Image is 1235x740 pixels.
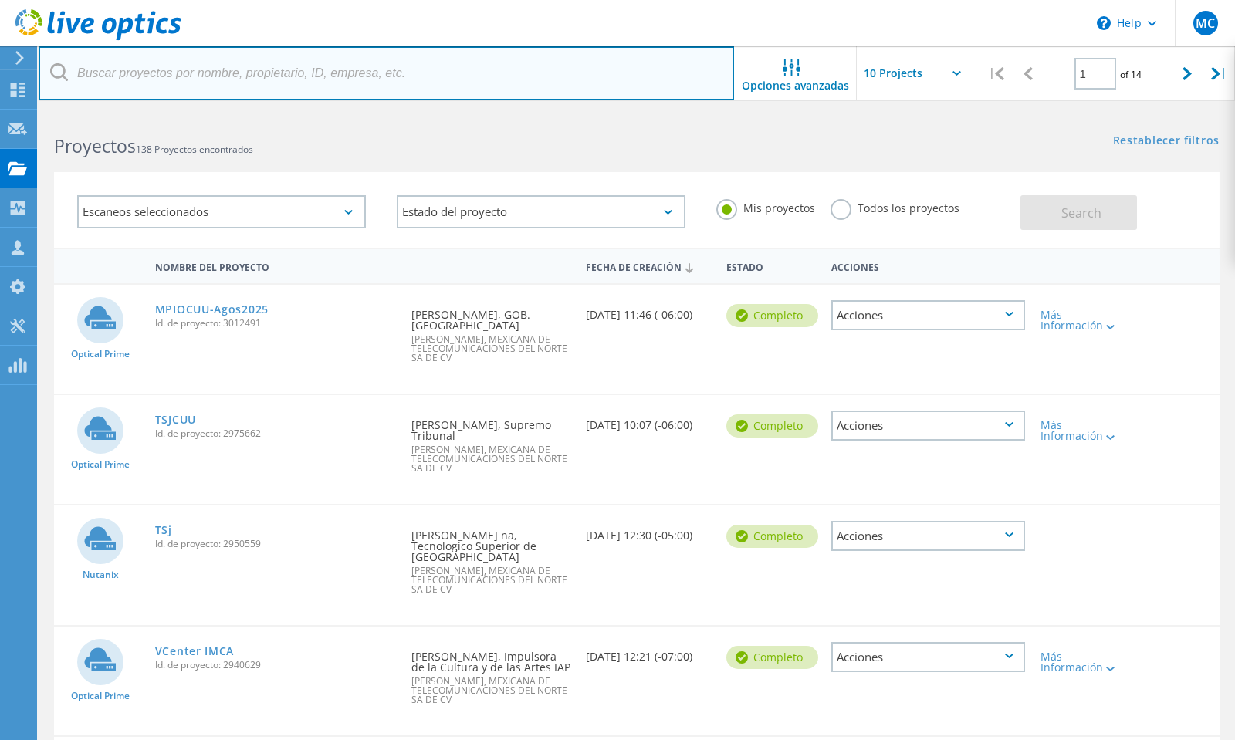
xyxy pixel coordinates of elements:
[1061,204,1101,221] span: Search
[155,525,172,536] a: TSj
[71,691,130,701] span: Optical Prime
[155,304,269,315] a: MPIOCUU-Agos2025
[39,46,734,100] input: Buscar proyectos por nombre, propietario, ID, empresa, etc.
[411,335,571,363] span: [PERSON_NAME], MEXICANA DE TELECOMUNICACIONES DEL NORTE SA DE CV
[404,627,579,720] div: [PERSON_NAME], Impulsora de la Cultura y de las Artes IAP
[831,642,1026,672] div: Acciones
[1097,16,1111,30] svg: \n
[578,505,718,556] div: [DATE] 12:30 (-05:00)
[578,252,718,281] div: Fecha de creación
[1203,46,1235,101] div: |
[77,195,366,228] div: Escaneos seleccionados
[719,252,824,280] div: Estado
[155,429,396,438] span: Id. de proyecto: 2975662
[726,304,818,327] div: completo
[980,46,1012,101] div: |
[71,350,130,359] span: Optical Prime
[1020,195,1137,230] button: Search
[404,285,579,378] div: [PERSON_NAME], GOB. [GEOGRAPHIC_DATA]
[155,414,196,425] a: TSJCUU
[1040,420,1118,441] div: Más Información
[831,300,1026,330] div: Acciones
[397,195,685,228] div: Estado del proyecto
[147,252,404,280] div: Nombre del proyecto
[831,199,959,214] label: Todos los proyectos
[155,539,396,549] span: Id. de proyecto: 2950559
[83,570,119,579] span: Nutanix
[1120,68,1142,81] span: of 14
[404,395,579,488] div: [PERSON_NAME], Supremo Tribunal
[578,285,718,336] div: [DATE] 11:46 (-06:00)
[824,252,1034,280] div: Acciones
[578,395,718,446] div: [DATE] 10:07 (-06:00)
[1040,309,1118,331] div: Más Información
[1113,135,1220,148] a: Restablecer filtros
[155,661,396,670] span: Id. de proyecto: 2940629
[411,445,571,473] span: [PERSON_NAME], MEXICANA DE TELECOMUNICACIONES DEL NORTE SA DE CV
[1040,651,1118,673] div: Más Información
[578,627,718,677] div: [DATE] 12:21 (-07:00)
[742,80,849,91] span: Opciones avanzadas
[726,646,818,669] div: completo
[404,505,579,610] div: [PERSON_NAME] na, Tecnologico Superior de [GEOGRAPHIC_DATA]
[411,677,571,705] span: [PERSON_NAME], MEXICANA DE TELECOMUNICACIONES DEL NORTE SA DE CV
[136,143,253,156] span: 138 Proyectos encontrados
[1196,17,1215,29] span: MC
[831,411,1026,441] div: Acciones
[726,414,818,438] div: completo
[831,521,1026,551] div: Acciones
[54,133,136,158] b: Proyectos
[726,525,818,548] div: completo
[15,32,181,43] a: Live Optics Dashboard
[155,646,234,657] a: VCenter IMCA
[71,460,130,469] span: Optical Prime
[411,566,571,594] span: [PERSON_NAME], MEXICANA DE TELECOMUNICACIONES DEL NORTE SA DE CV
[716,199,815,214] label: Mis proyectos
[155,319,396,328] span: Id. de proyecto: 3012491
